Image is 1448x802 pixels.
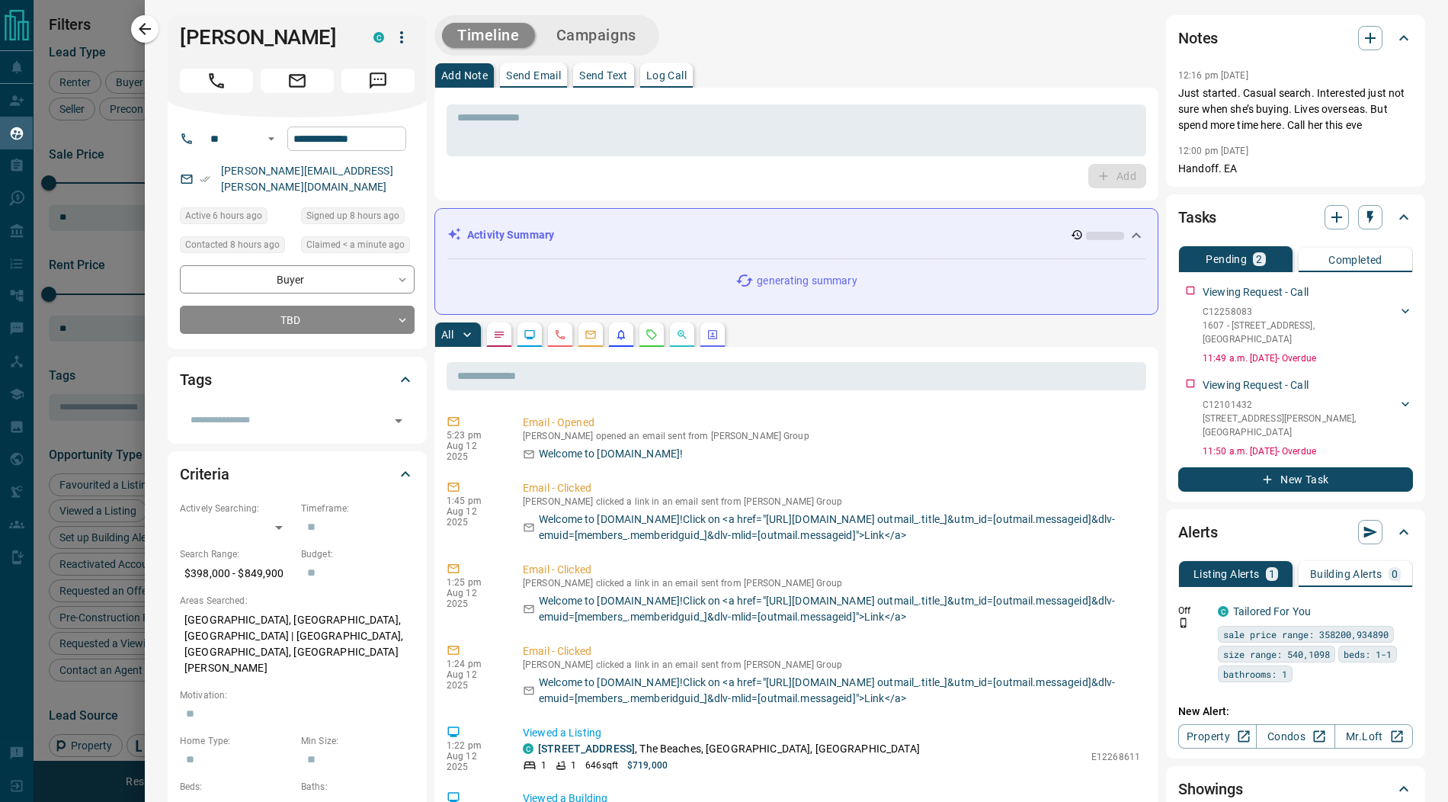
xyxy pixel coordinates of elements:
svg: Calls [554,329,566,341]
div: condos.ca [1218,606,1229,617]
p: [STREET_ADDRESS][PERSON_NAME] , [GEOGRAPHIC_DATA] [1203,412,1398,439]
a: [PERSON_NAME][EMAIL_ADDRESS][PERSON_NAME][DOMAIN_NAME] [221,165,393,193]
div: condos.ca [523,743,533,754]
p: Welcome to [DOMAIN_NAME]! [539,446,683,462]
p: Handoff. EA [1178,161,1413,177]
p: C12101432 [1203,398,1398,412]
div: Tue Aug 12 2025 [180,236,293,258]
svg: Agent Actions [706,329,719,341]
p: Welcome to [DOMAIN_NAME]!Click on <a href="[URL][DOMAIN_NAME] outmail_.title_]&utm_id=[outmail.me... [539,675,1140,707]
div: Tue Aug 12 2025 [301,236,415,258]
p: Building Alerts [1310,569,1382,579]
p: New Alert: [1178,704,1413,720]
p: Home Type: [180,734,293,748]
span: Active 6 hours ago [185,208,262,223]
div: C122580831607 - [STREET_ADDRESS],[GEOGRAPHIC_DATA] [1203,302,1413,349]
button: Timeline [442,23,535,48]
p: 1:22 pm [447,740,500,751]
button: Open [388,410,409,431]
div: Tue Aug 12 2025 [301,207,415,229]
p: $398,000 - $849,900 [180,561,293,586]
div: TBD [180,306,415,334]
p: Aug 12 2025 [447,669,500,691]
a: Tailored For You [1233,605,1311,618]
span: Email [261,69,334,93]
p: 12:00 pm [DATE] [1178,146,1248,156]
p: Email - Clicked [523,480,1140,496]
p: 1:25 pm [447,577,500,588]
span: beds: 1-1 [1344,646,1392,662]
p: [PERSON_NAME] clicked a link in an email sent from [PERSON_NAME] Group [523,659,1140,670]
div: Tue Aug 12 2025 [180,207,293,229]
p: Email - Clicked [523,562,1140,578]
p: Off [1178,604,1209,618]
p: Log Call [646,70,687,81]
svg: Lead Browsing Activity [524,329,536,341]
svg: Push Notification Only [1178,618,1189,628]
h2: Tasks [1178,205,1216,229]
p: 1607 - [STREET_ADDRESS] , [GEOGRAPHIC_DATA] [1203,319,1398,346]
div: condos.ca [373,32,384,43]
p: All [441,329,453,340]
h1: [PERSON_NAME] [180,25,351,50]
span: Signed up 8 hours ago [306,208,399,223]
h2: Showings [1178,777,1243,801]
p: [GEOGRAPHIC_DATA], [GEOGRAPHIC_DATA], [GEOGRAPHIC_DATA] | [GEOGRAPHIC_DATA], [GEOGRAPHIC_DATA], [... [180,608,415,681]
h2: Tags [180,367,211,392]
p: E12268611 [1091,750,1140,764]
p: Viewing Request - Call [1203,284,1309,300]
p: Email - Clicked [523,643,1140,659]
p: Areas Searched: [180,594,415,608]
h2: Criteria [180,462,229,486]
div: Tags [180,361,415,398]
a: Condos [1256,724,1334,749]
svg: Requests [646,329,658,341]
p: 2 [1256,254,1262,265]
div: C12101432[STREET_ADDRESS][PERSON_NAME],[GEOGRAPHIC_DATA] [1203,395,1413,442]
p: Search Range: [180,547,293,561]
p: 0 [1392,569,1398,579]
p: 1:45 pm [447,496,500,506]
p: Actively Searching: [180,502,293,515]
button: New Task [1178,467,1413,492]
p: Email - Opened [523,415,1140,431]
p: Listing Alerts [1193,569,1260,579]
p: Welcome to [DOMAIN_NAME]!Click on <a href="[URL][DOMAIN_NAME] outmail_.title_]&utm_id=[outmail.me... [539,593,1140,625]
button: Open [262,130,280,148]
h2: Alerts [1178,520,1218,544]
span: Message [341,69,415,93]
p: 646 sqft [585,759,618,772]
p: Beds: [180,780,293,794]
p: Activity Summary [467,227,554,243]
p: [PERSON_NAME] clicked a link in an email sent from [PERSON_NAME] Group [523,496,1140,507]
p: 1 [571,759,576,772]
p: generating summary [757,273,857,289]
span: Call [180,69,253,93]
a: [STREET_ADDRESS] [538,743,635,755]
span: Contacted 8 hours ago [185,237,280,252]
p: Pending [1206,254,1247,265]
svg: Notes [493,329,505,341]
svg: Opportunities [676,329,688,341]
p: 1 [541,759,546,772]
p: , The Beaches, [GEOGRAPHIC_DATA], [GEOGRAPHIC_DATA] [538,741,920,757]
svg: Emails [585,329,597,341]
div: Alerts [1178,514,1413,550]
p: Send Text [579,70,628,81]
p: Budget: [301,547,415,561]
div: Tasks [1178,199,1413,236]
p: 11:50 a.m. [DATE] - Overdue [1203,444,1413,458]
p: Aug 12 2025 [447,751,500,772]
p: Send Email [506,70,561,81]
a: Property [1178,724,1257,749]
h2: Notes [1178,26,1218,50]
div: Notes [1178,20,1413,56]
span: size range: 540,1098 [1223,646,1330,662]
p: Viewing Request - Call [1203,377,1309,393]
p: Baths: [301,780,415,794]
p: C12258083 [1203,305,1398,319]
button: Campaigns [541,23,652,48]
div: Criteria [180,456,415,492]
p: [PERSON_NAME] clicked a link in an email sent from [PERSON_NAME] Group [523,578,1140,589]
p: Viewed a Listing [523,725,1140,741]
